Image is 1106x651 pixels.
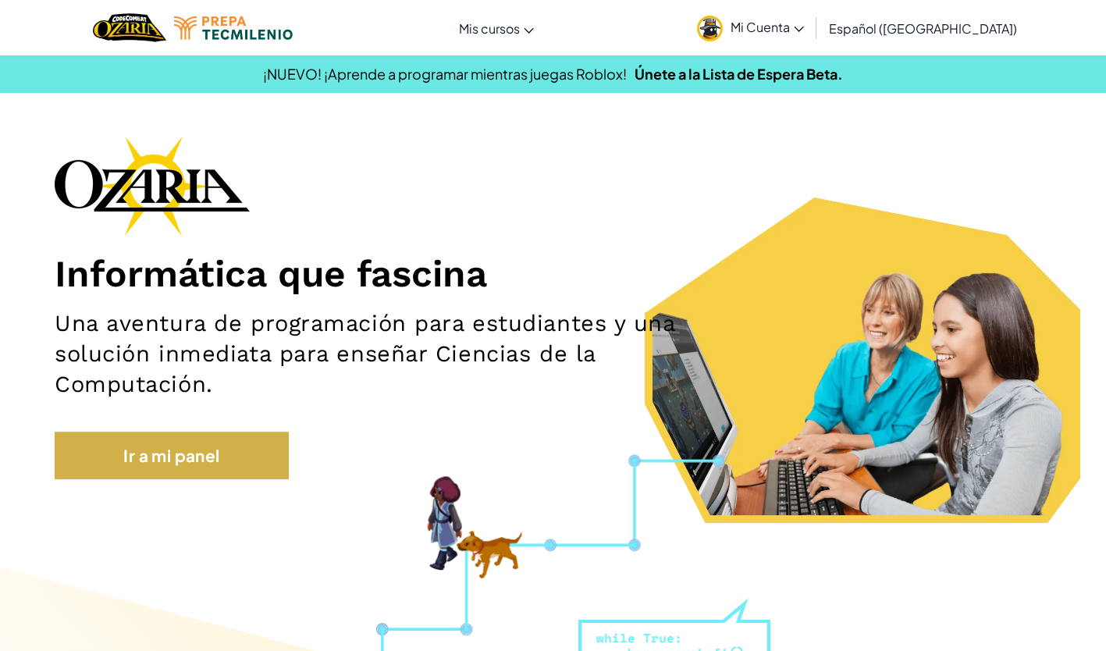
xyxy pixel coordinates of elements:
img: Home [93,12,165,44]
img: Tecmilenio logo [174,16,293,40]
a: Únete a la Lista de Espera Beta. [635,65,843,83]
a: Español ([GEOGRAPHIC_DATA]) [821,7,1025,49]
img: avatar [697,16,723,41]
img: Ozaria branding logo [55,136,250,236]
span: Español ([GEOGRAPHIC_DATA]) [829,20,1017,37]
a: Mi Cuenta [689,3,812,52]
span: Mi Cuenta [731,19,804,35]
h1: Informática que fascina [55,251,1051,297]
a: Ir a mi panel [55,432,289,479]
span: ¡NUEVO! ¡Aprende a programar mientras juegas Roblox! [263,65,627,83]
span: Mis cursos [459,20,520,37]
a: Mis cursos [451,7,542,49]
a: Ozaria by CodeCombat logo [93,12,165,44]
h2: Una aventura de programación para estudiantes y una solución inmediata para enseñar Ciencias de l... [55,308,723,400]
